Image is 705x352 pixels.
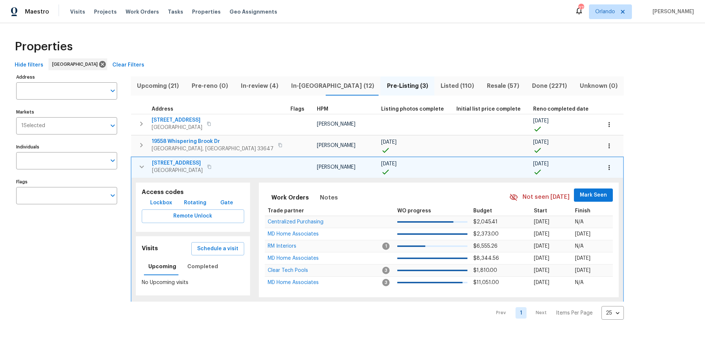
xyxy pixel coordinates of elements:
[152,124,202,131] span: [GEOGRAPHIC_DATA]
[21,123,45,129] span: 1 Selected
[575,231,590,237] span: [DATE]
[575,244,583,249] span: N/A
[142,209,244,223] button: Remote Unlock
[473,231,499,237] span: $2,373.00
[52,61,101,68] span: [GEOGRAPHIC_DATA]
[516,307,527,319] a: Goto page 1
[533,118,549,123] span: [DATE]
[215,196,238,210] button: Gate
[268,280,319,285] a: MD Home Associates
[533,140,549,145] span: [DATE]
[473,208,492,213] span: Budget
[268,268,308,273] a: Clear Tech Pools
[381,107,444,112] span: Listing photos complete
[271,193,309,203] span: Work Orders
[16,75,117,79] label: Address
[94,8,117,15] span: Projects
[397,208,431,213] span: WO progress
[192,8,221,15] span: Properties
[152,167,203,174] span: [GEOGRAPHIC_DATA]
[268,256,319,261] a: MD Home Associates
[15,61,43,70] span: Hide filters
[268,256,319,261] span: MD Home Associates
[239,81,281,91] span: In-review (4)
[473,244,498,249] span: $6,555.26
[317,122,355,127] span: [PERSON_NAME]
[150,198,172,208] span: Lockbox
[152,116,202,124] span: [STREET_ADDRESS]
[48,58,107,70] div: [GEOGRAPHIC_DATA]
[152,159,203,167] span: [STREET_ADDRESS]
[268,208,304,213] span: Trade partner
[290,107,304,112] span: Flags
[456,107,521,112] span: Initial list price complete
[268,244,296,249] span: RM Interiors
[534,256,549,261] span: [DATE]
[112,61,144,70] span: Clear Filters
[534,280,549,285] span: [DATE]
[381,140,397,145] span: [DATE]
[168,9,183,14] span: Tasks
[16,180,117,184] label: Flags
[148,262,176,271] span: Upcoming
[523,193,570,201] span: Not seen [DATE]
[534,244,549,249] span: [DATE]
[184,198,206,208] span: Rotating
[382,267,390,274] span: 3
[575,280,583,285] span: N/A
[580,191,607,200] span: Mark Seen
[142,188,244,196] h5: Access codes
[473,280,499,285] span: $11,051.00
[152,107,173,112] span: Address
[152,138,274,145] span: 19558 Whispering Brook Dr
[382,243,390,250] span: 1
[147,196,175,210] button: Lockbox
[439,81,476,91] span: Listed (110)
[317,165,355,170] span: [PERSON_NAME]
[108,155,118,166] button: Open
[385,81,430,91] span: Pre-Listing (3)
[70,8,85,15] span: Visits
[381,161,397,166] span: [DATE]
[320,193,338,203] span: Notes
[575,219,583,225] span: N/A
[16,110,117,114] label: Markets
[197,244,238,254] span: Schedule a visit
[12,58,46,72] button: Hide filters
[534,231,549,237] span: [DATE]
[152,145,274,152] span: [GEOGRAPHIC_DATA], [GEOGRAPHIC_DATA] 33647
[148,212,238,221] span: Remote Unlock
[191,242,244,256] button: Schedule a visit
[109,58,147,72] button: Clear Filters
[268,244,296,248] a: RM Interiors
[268,220,323,224] a: Centralized Purchasing
[575,208,590,213] span: Finish
[108,121,118,131] button: Open
[534,268,549,273] span: [DATE]
[534,219,549,225] span: [DATE]
[595,8,615,15] span: Orlando
[575,268,590,273] span: [DATE]
[485,81,521,91] span: Resale (57)
[126,8,159,15] span: Work Orders
[135,81,181,91] span: Upcoming (21)
[317,107,328,112] span: HPM
[190,81,230,91] span: Pre-reno (0)
[187,262,218,271] span: Completed
[181,196,209,210] button: Rotating
[108,86,118,96] button: Open
[218,198,235,208] span: Gate
[650,8,694,15] span: [PERSON_NAME]
[533,161,549,166] span: [DATE]
[578,4,583,12] div: 27
[473,256,499,261] span: $8,344.56
[489,306,624,320] nav: Pagination Navigation
[25,8,49,15] span: Maestro
[473,268,497,273] span: $1,810.00
[289,81,376,91] span: In-[GEOGRAPHIC_DATA] (12)
[142,245,158,252] h5: Visits
[556,309,593,317] p: Items Per Page
[601,303,624,323] div: 25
